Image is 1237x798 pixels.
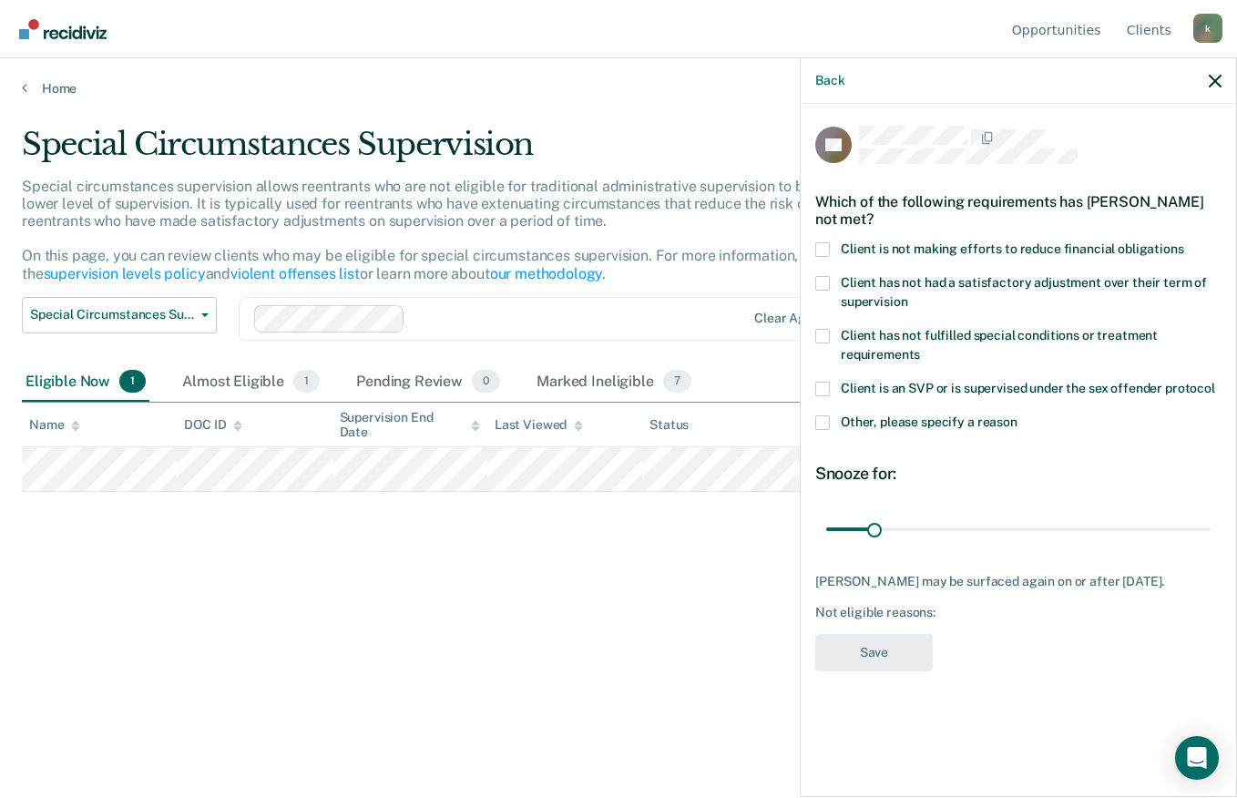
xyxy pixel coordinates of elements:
[754,311,832,326] div: Clear agents
[22,126,950,178] div: Special Circumstances Supervision
[815,73,844,88] button: Back
[533,363,695,403] div: Marked Ineligible
[815,464,1222,484] div: Snooze for:
[490,265,603,282] a: our methodology
[44,265,206,282] a: supervision levels policy
[22,80,1215,97] a: Home
[472,370,500,394] span: 0
[841,381,1215,395] span: Client is an SVP or is supervised under the sex offender protocol
[179,363,323,403] div: Almost Eligible
[841,328,1158,362] span: Client has not fulfilled special conditions or treatment requirements
[353,363,504,403] div: Pending Review
[649,417,689,433] div: Status
[230,265,360,282] a: violent offenses list
[22,363,149,403] div: Eligible Now
[841,275,1207,309] span: Client has not had a satisfactory adjustment over their term of supervision
[815,574,1222,589] div: [PERSON_NAME] may be surfaced again on or after [DATE].
[815,179,1222,242] div: Which of the following requirements has [PERSON_NAME] not met?
[119,370,146,394] span: 1
[340,410,480,441] div: Supervision End Date
[663,370,691,394] span: 7
[1193,14,1222,43] div: k
[841,241,1184,256] span: Client is not making efforts to reduce financial obligations
[184,417,242,433] div: DOC ID
[29,417,80,433] div: Name
[19,19,107,39] img: Recidiviz
[495,417,583,433] div: Last Viewed
[1175,736,1219,780] div: Open Intercom Messenger
[22,178,916,282] p: Special circumstances supervision allows reentrants who are not eligible for traditional administ...
[815,634,933,671] button: Save
[30,307,194,322] span: Special Circumstances Supervision
[815,605,1222,620] div: Not eligible reasons:
[841,414,1017,429] span: Other, please specify a reason
[293,370,320,394] span: 1
[1193,14,1222,43] button: Profile dropdown button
